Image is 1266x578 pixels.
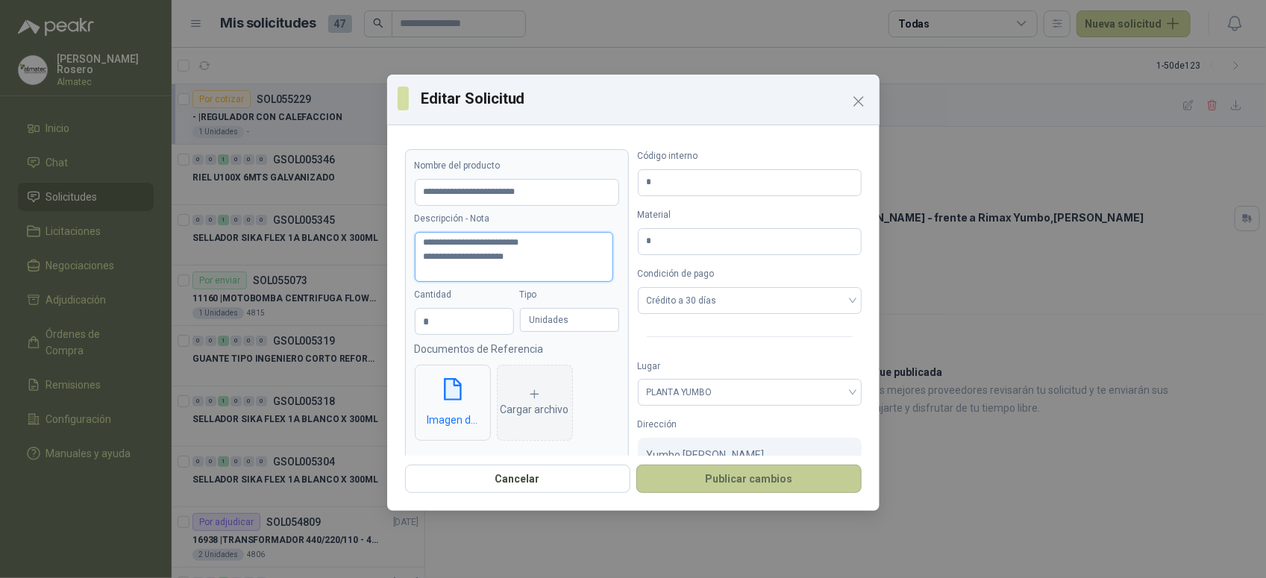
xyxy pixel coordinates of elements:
label: Descripción - Nota [415,212,619,226]
span: PLANTA YUMBO [647,381,853,403]
p: Documentos de Referencia [415,341,619,357]
button: Close [847,89,871,113]
button: Cancelar [405,465,630,493]
button: Publicar cambios [636,465,862,493]
label: Lugar [638,359,862,374]
label: Nombre del producto [415,159,619,173]
label: Dirección [638,418,862,432]
div: Unidades [520,308,619,332]
div: Yumbo , [PERSON_NAME][GEOGRAPHIC_DATA] [638,438,862,521]
label: Código interno [638,149,862,163]
label: Cantidad [415,288,514,302]
label: Material [638,208,862,222]
div: Cargar archivo [501,388,569,418]
span: Crédito a 30 días [647,289,853,312]
h3: Editar Solicitud [421,87,869,110]
label: Tipo [520,288,619,302]
label: Condición de pago [638,267,862,281]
